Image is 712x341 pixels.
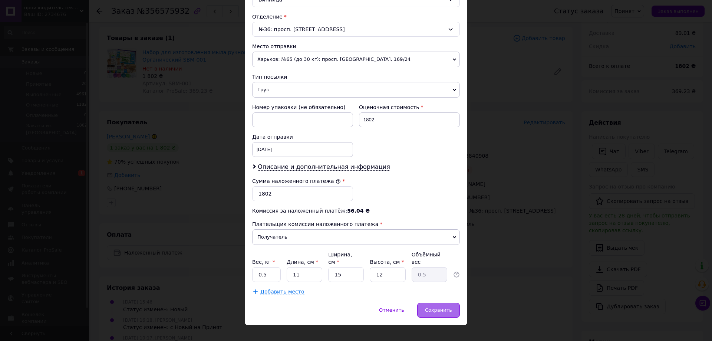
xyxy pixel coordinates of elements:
div: Отделение [252,13,460,20]
span: Сохранить [425,307,452,313]
span: Место отправки [252,43,296,49]
span: Получатель [252,229,460,245]
span: 56.04 ₴ [347,208,370,214]
div: Объёмный вес [412,251,447,266]
span: Груз [252,82,460,98]
span: Харьков: №65 (до 30 кг): просп. [GEOGRAPHIC_DATA], 169/24 [252,52,460,67]
label: Вес, кг [252,259,275,265]
span: Тип посылки [252,74,287,80]
div: №36: просп. [STREET_ADDRESS] [252,22,460,37]
div: Номер упаковки (не обязательно) [252,104,353,111]
span: Добавить место [260,289,304,295]
span: Описание и дополнительная информация [258,163,390,171]
span: Плательщик комиссии наложенного платежа [252,221,378,227]
label: Длина, см [287,259,318,265]
div: Дата отправки [252,133,353,141]
div: Оценочная стоимость [359,104,460,111]
label: Сумма наложенного платежа [252,178,341,184]
span: Отменить [379,307,404,313]
div: Комиссия за наложенный платёж: [252,207,460,214]
label: Высота, см [370,259,404,265]
label: Ширина, см [328,252,352,265]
